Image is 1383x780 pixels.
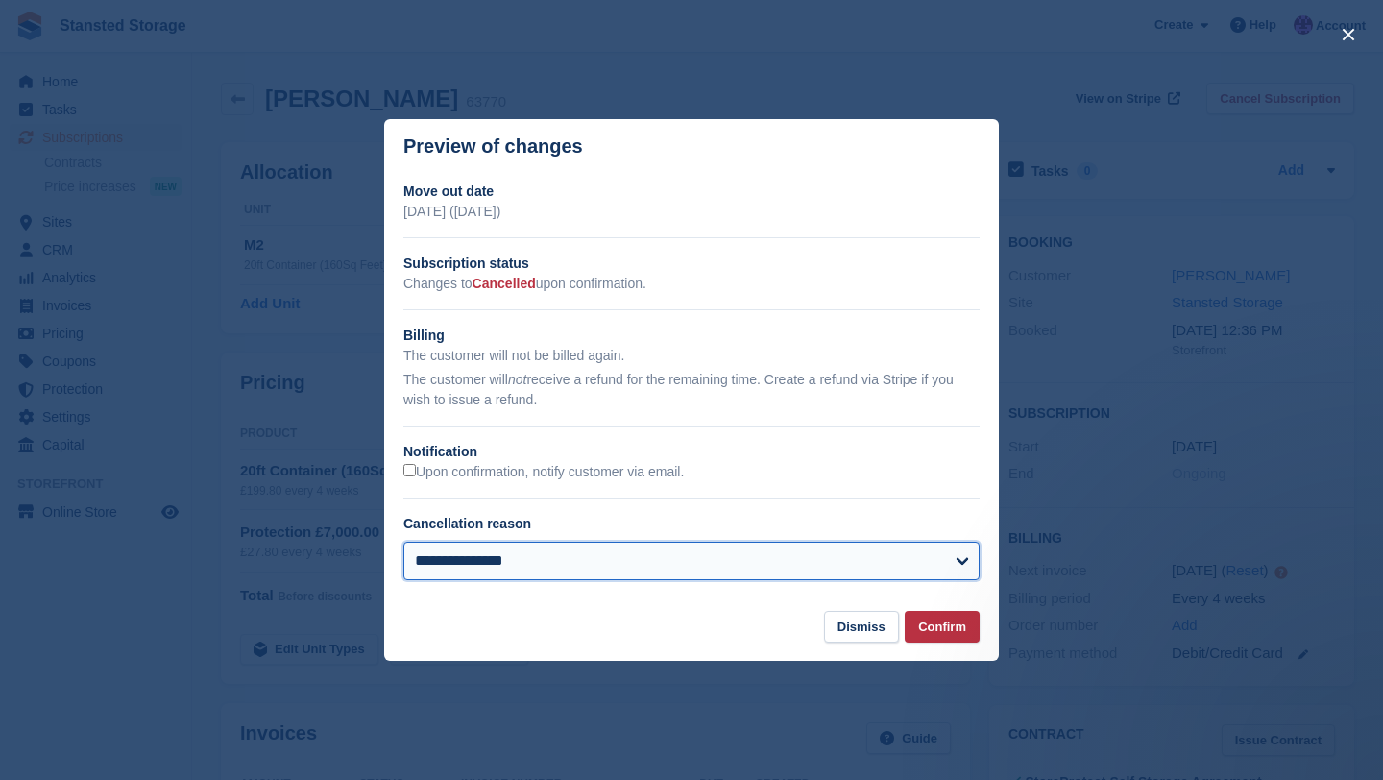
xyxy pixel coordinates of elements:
input: Upon confirmation, notify customer via email. [403,464,416,476]
h2: Notification [403,442,980,462]
label: Cancellation reason [403,516,531,531]
p: Preview of changes [403,135,583,158]
h2: Billing [403,326,980,346]
p: The customer will not be billed again. [403,346,980,366]
p: Changes to upon confirmation. [403,274,980,294]
button: Dismiss [824,611,899,643]
h2: Move out date [403,182,980,202]
p: The customer will receive a refund for the remaining time. Create a refund via Stripe if you wish... [403,370,980,410]
button: close [1333,19,1364,50]
em: not [508,372,526,387]
label: Upon confirmation, notify customer via email. [403,464,684,481]
button: Confirm [905,611,980,643]
p: [DATE] ([DATE]) [403,202,980,222]
h2: Subscription status [403,254,980,274]
span: Cancelled [473,276,536,291]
